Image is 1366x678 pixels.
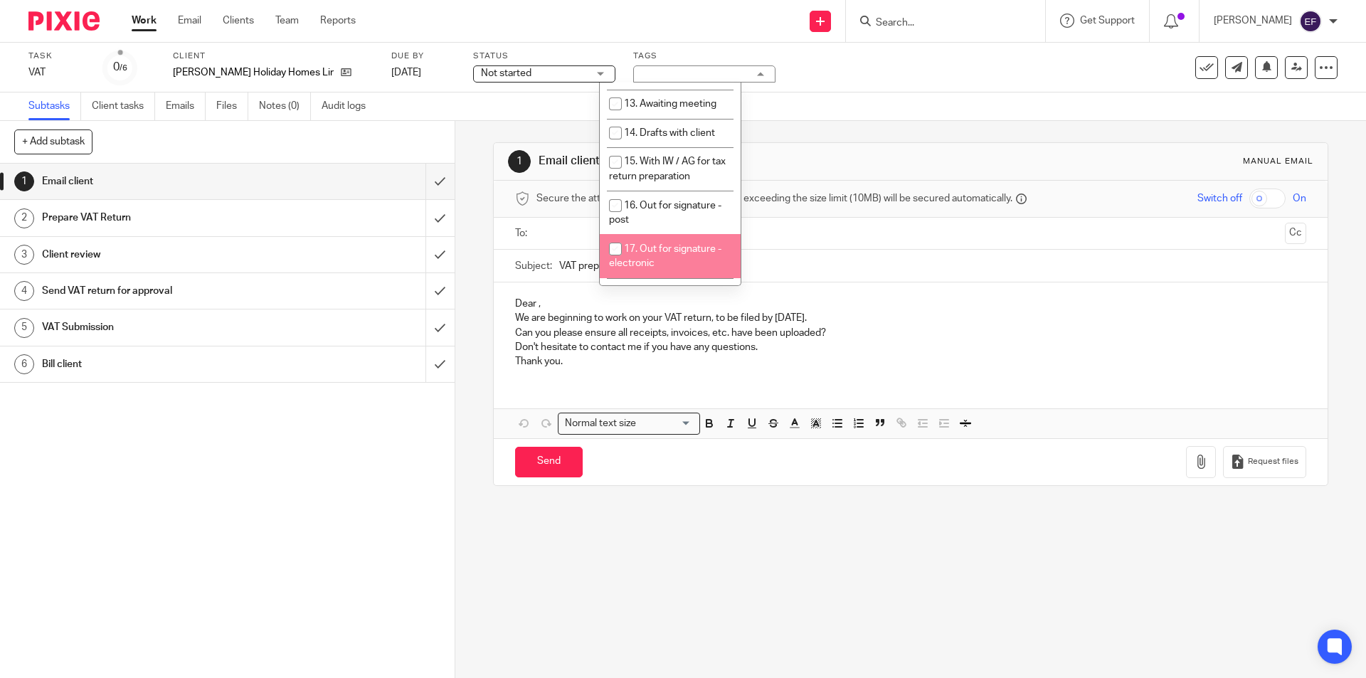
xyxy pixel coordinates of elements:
span: 13. Awaiting meeting [624,99,716,109]
span: 15. With IW / AG for tax return preparation [609,157,726,181]
img: svg%3E [1299,10,1322,33]
span: Normal text size [561,416,639,431]
button: Request files [1223,446,1306,478]
a: Clients [223,14,254,28]
a: Audit logs [322,92,376,120]
a: Subtasks [28,92,81,120]
div: VAT [28,65,85,80]
a: Reports [320,14,356,28]
label: Subject: [515,259,552,273]
a: Work [132,14,157,28]
div: 6 [14,354,34,374]
span: Get Support [1080,16,1135,26]
div: Manual email [1243,156,1313,167]
p: Don't hesitate to contact me if you have any questions. [515,340,1306,354]
h1: Client review [42,244,288,265]
div: 0 [113,59,127,75]
input: Send [515,447,583,477]
h1: Email client [539,154,941,169]
div: Search for option [558,413,700,435]
h1: Email client [42,171,288,192]
label: Task [28,51,85,62]
span: [DATE] [391,68,421,78]
h1: Bill client [42,354,288,375]
label: Status [473,51,615,62]
p: We are beginning to work on your VAT return, to be filed by [DATE]. [515,311,1306,325]
label: Tags [633,51,775,62]
p: Can you please ensure all receipts, invoices, etc. have been uploaded? [515,326,1306,340]
div: 3 [14,245,34,265]
small: /6 [120,64,127,72]
a: Files [216,92,248,120]
label: To: [515,226,531,240]
p: [PERSON_NAME] Holiday Homes Limited [173,65,334,80]
span: 16. Out for signature - post [609,201,721,226]
p: Dear , [515,297,1306,311]
p: Thank you. [515,354,1306,369]
h1: VAT Submission [42,317,288,338]
a: Notes (0) [259,92,311,120]
a: Team [275,14,299,28]
button: + Add subtask [14,129,92,154]
p: [PERSON_NAME] [1214,14,1292,28]
span: Not started [481,68,531,78]
div: 1 [508,150,531,173]
input: Search [874,17,1002,30]
a: Client tasks [92,92,155,120]
div: 4 [14,281,34,301]
span: On [1293,191,1306,206]
label: Due by [391,51,455,62]
div: 2 [14,208,34,228]
span: Switch off [1197,191,1242,206]
span: 14. Drafts with client [624,128,715,138]
label: Client [173,51,374,62]
input: Search for option [640,416,692,431]
span: 17. Out for signature - electronic [609,244,721,269]
div: 1 [14,171,34,191]
span: Request files [1248,456,1298,467]
a: Email [178,14,201,28]
button: Cc [1285,223,1306,244]
a: Emails [166,92,206,120]
img: Pixie [28,11,100,31]
span: Secure the attachments in this message. Files exceeding the size limit (10MB) will be secured aut... [536,191,1012,206]
h1: Send VAT return for approval [42,280,288,302]
h1: Prepare VAT Return [42,207,288,228]
div: 5 [14,318,34,338]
